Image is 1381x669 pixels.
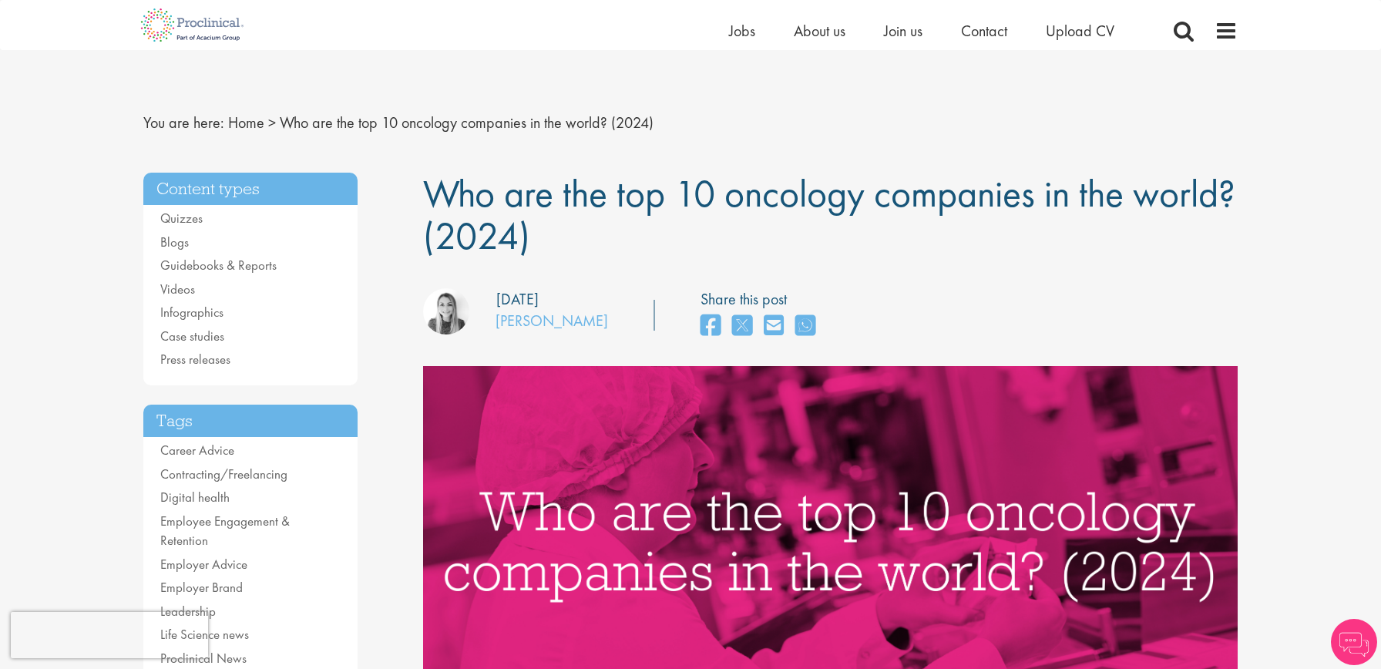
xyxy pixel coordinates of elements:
iframe: reCAPTCHA [11,612,208,658]
a: Employer Brand [160,579,243,596]
a: Jobs [729,21,755,41]
a: Guidebooks & Reports [160,257,277,274]
a: share on email [764,310,784,343]
a: Digital health [160,489,230,506]
h3: Tags [143,405,358,438]
a: Contracting/Freelancing [160,466,287,482]
span: Who are the top 10 oncology companies in the world? (2024) [423,169,1235,261]
label: Share this post [701,288,823,311]
span: Who are the top 10 oncology companies in the world? (2024) [280,113,654,133]
a: Case studies [160,328,224,345]
a: share on whats app [795,310,815,343]
a: Proclinical News [160,650,247,667]
img: Hannah Burke [423,288,469,334]
a: Videos [160,281,195,298]
a: Join us [884,21,922,41]
img: Chatbot [1331,619,1377,665]
a: Contact [961,21,1007,41]
a: About us [794,21,845,41]
a: Leadership [160,603,216,620]
a: Infographics [160,304,223,321]
a: breadcrumb link [228,113,264,133]
span: You are here: [143,113,224,133]
a: share on twitter [732,310,752,343]
a: Quizzes [160,210,203,227]
a: [PERSON_NAME] [496,311,608,331]
span: > [268,113,276,133]
a: Career Advice [160,442,234,459]
a: Upload CV [1046,21,1114,41]
a: Employer Advice [160,556,247,573]
div: [DATE] [496,288,539,311]
a: Employee Engagement & Retention [160,513,290,550]
h3: Content types [143,173,358,206]
a: Press releases [160,351,230,368]
a: Blogs [160,234,189,250]
a: share on facebook [701,310,721,343]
